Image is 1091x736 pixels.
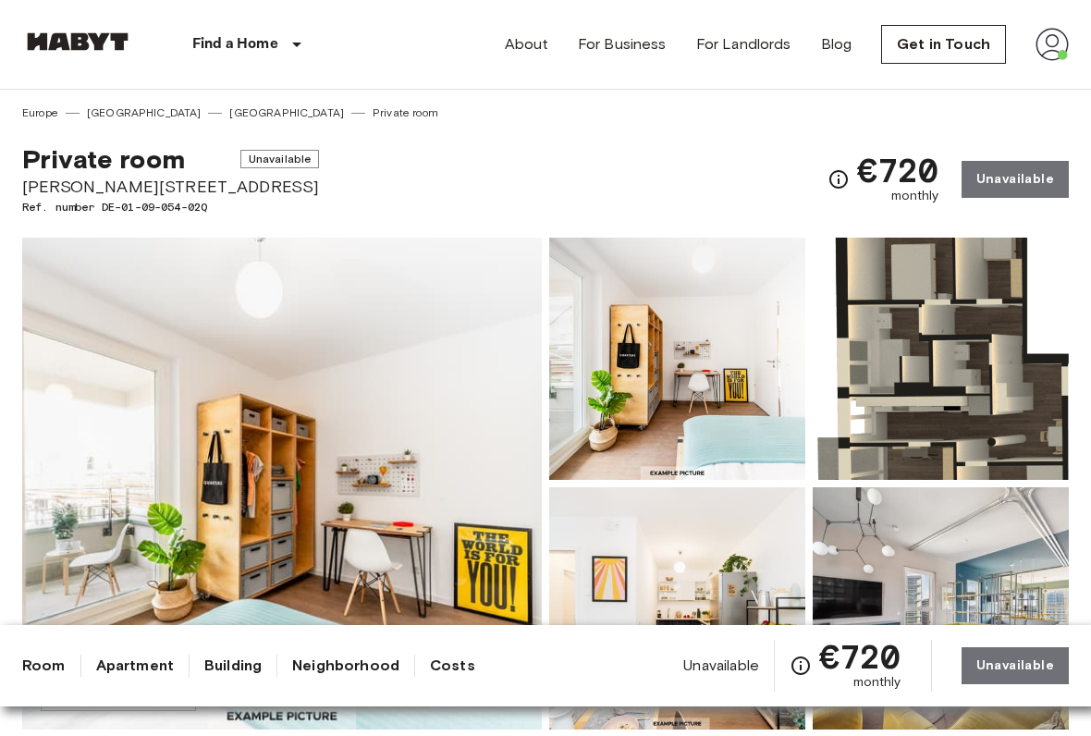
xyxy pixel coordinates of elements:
a: Private room [373,104,438,121]
span: monthly [891,187,939,205]
a: Apartment [96,655,174,677]
a: About [505,33,548,55]
span: €720 [819,640,901,673]
img: Picture of unit DE-01-09-054-02Q [813,238,1069,480]
svg: Check cost overview for full price breakdown. Please note that discounts apply to new joiners onl... [790,655,812,677]
img: avatar [1036,28,1069,61]
a: [GEOGRAPHIC_DATA] [87,104,202,121]
a: Room [22,655,66,677]
img: Picture of unit DE-01-09-054-02Q [549,487,805,730]
span: Private room [22,143,185,175]
a: Neighborhood [292,655,399,677]
a: For Business [578,33,667,55]
a: Europe [22,104,58,121]
svg: Check cost overview for full price breakdown. Please note that discounts apply to new joiners onl... [827,168,850,190]
img: Picture of unit DE-01-09-054-02Q [813,487,1069,730]
a: Costs [430,655,475,677]
img: Habyt [22,32,133,51]
a: Get in Touch [881,25,1006,64]
a: [GEOGRAPHIC_DATA] [229,104,344,121]
span: €720 [857,153,939,187]
img: Picture of unit DE-01-09-054-02Q [549,238,805,480]
img: Marketing picture of unit DE-01-09-054-02Q [22,238,542,730]
a: Building [204,655,262,677]
span: monthly [853,673,901,692]
span: Unavailable [683,656,759,676]
span: Ref. number DE-01-09-054-02Q [22,199,319,215]
span: Unavailable [240,150,320,168]
a: Blog [821,33,852,55]
span: [PERSON_NAME][STREET_ADDRESS] [22,175,319,199]
p: Find a Home [192,33,278,55]
a: For Landlords [696,33,791,55]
